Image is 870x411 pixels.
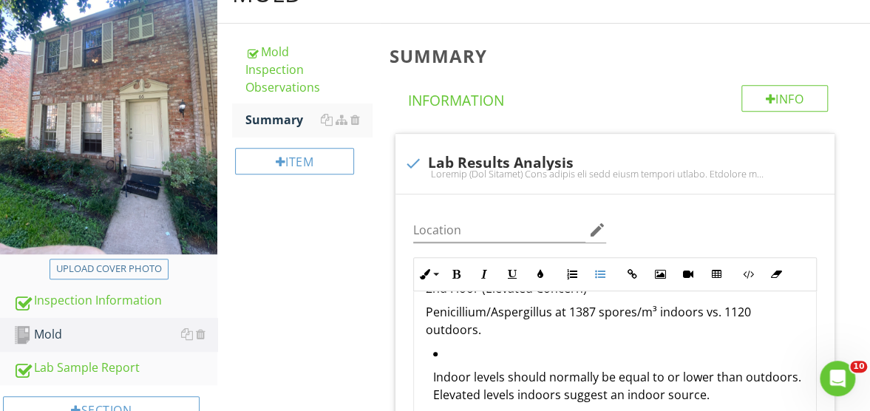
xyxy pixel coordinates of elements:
h3: Summary [390,46,846,66]
div: Lab Sample Report [13,359,217,378]
div: Mold Inspection Observations [245,43,372,96]
p: Indoor levels should normally be equal to or lower than outdoors. Elevated levels indoors suggest... [433,368,804,404]
div: Item [235,148,354,174]
div: Upload cover photo [56,262,162,276]
iframe: Intercom live chat [820,361,855,396]
input: Location [413,218,585,242]
div: Loremip (Dol Sitamet) Cons adipis eli sedd eiusm tempori utlabo. Etdolore ma aliquaenima mini ven... [404,168,826,180]
p: Penicillium/Aspergillus at 1387 spores/m³ indoors vs. 1120 outdoors. [426,303,804,339]
div: Info [741,85,829,112]
span: 10 [850,361,867,373]
div: Inspection Information [13,291,217,310]
h4: Information [408,85,828,110]
div: Mold [13,325,217,344]
div: Summary [245,111,372,129]
i: edit [588,221,606,239]
button: Upload cover photo [50,259,169,279]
